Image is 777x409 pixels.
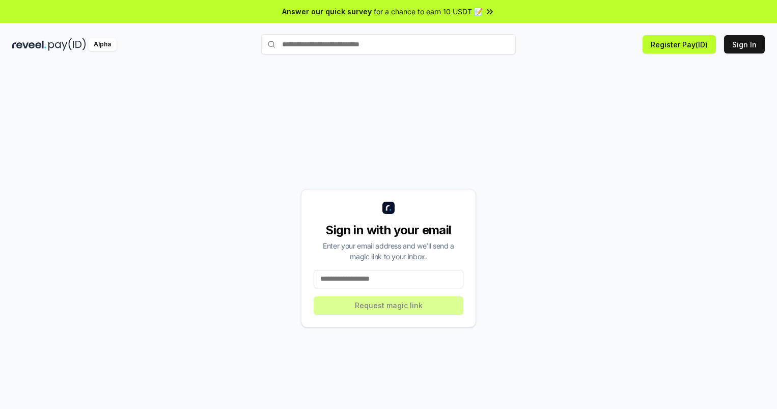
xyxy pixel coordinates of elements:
button: Register Pay(ID) [643,35,716,53]
img: pay_id [48,38,86,51]
img: logo_small [382,202,395,214]
span: Answer our quick survey [282,6,372,17]
img: reveel_dark [12,38,46,51]
button: Sign In [724,35,765,53]
div: Enter your email address and we’ll send a magic link to your inbox. [314,240,463,262]
div: Sign in with your email [314,222,463,238]
span: for a chance to earn 10 USDT 📝 [374,6,483,17]
div: Alpha [88,38,117,51]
